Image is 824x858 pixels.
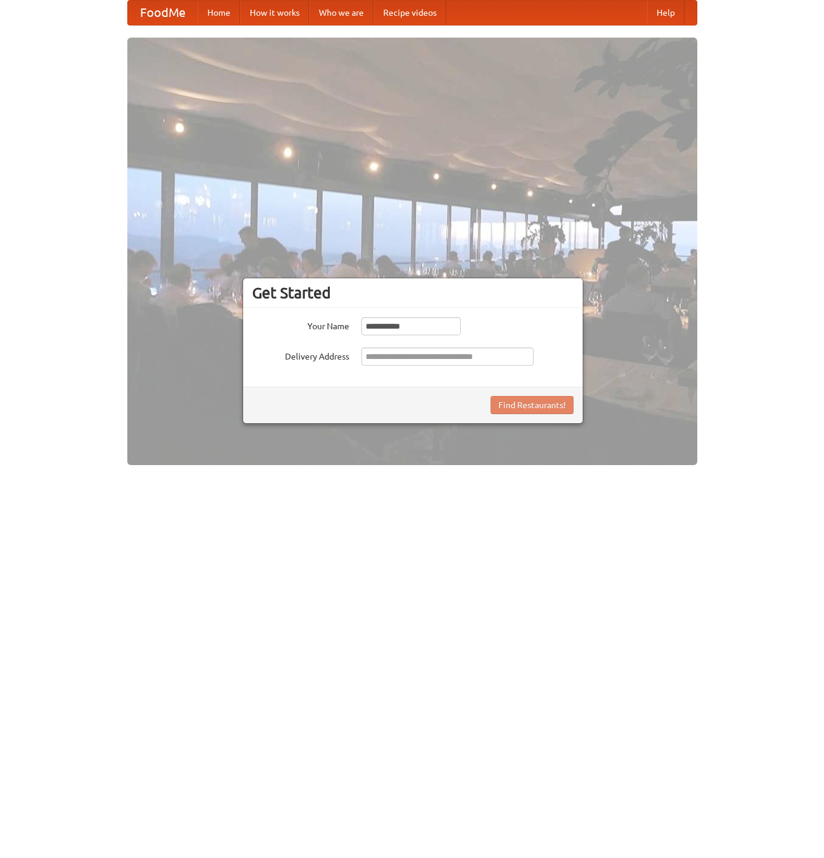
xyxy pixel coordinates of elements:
[198,1,240,25] a: Home
[647,1,685,25] a: Help
[252,317,349,332] label: Your Name
[252,284,574,302] h3: Get Started
[373,1,446,25] a: Recipe videos
[491,396,574,414] button: Find Restaurants!
[309,1,373,25] a: Who we are
[252,347,349,363] label: Delivery Address
[240,1,309,25] a: How it works
[128,1,198,25] a: FoodMe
